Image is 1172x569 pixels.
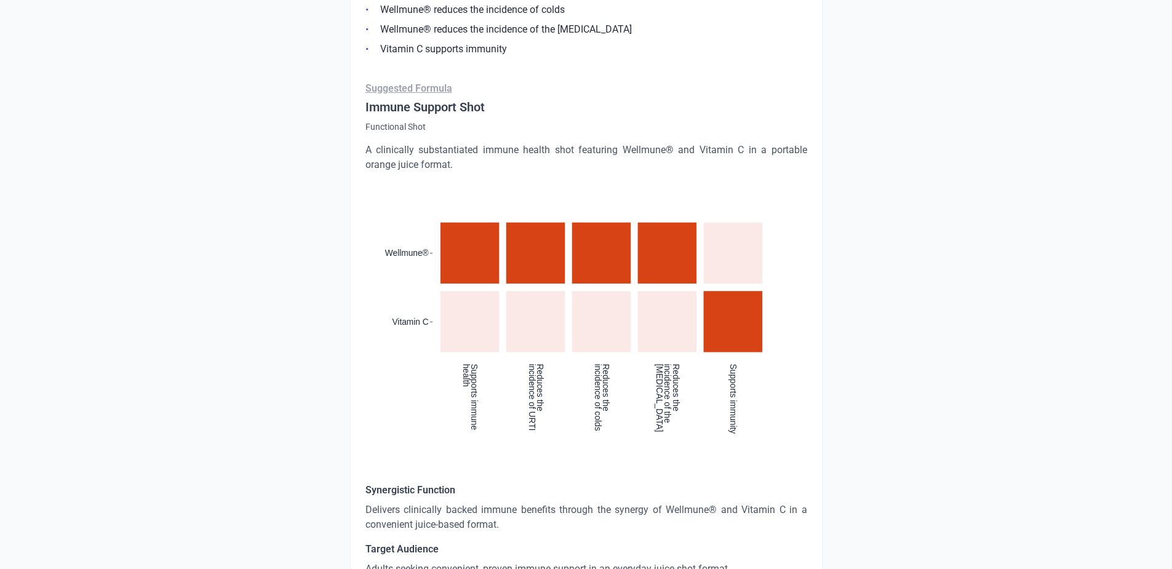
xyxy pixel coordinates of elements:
p: Delivers clinically backed immune benefits through the synergy of Wellmune® and Vitamin C in a co... [365,503,807,532]
h4: Immune Support Shot [365,98,807,116]
tspan: incidence of URTI [527,364,536,431]
li: Wellmune® reduces the incidence of the [MEDICAL_DATA] [365,22,807,37]
text: Supports immunity [728,364,738,434]
g: y-axis tick label [385,249,428,327]
p: A clinically substantiated immune health shot featuring Wellmune® and Vitamin C in a portable ora... [365,143,807,172]
tspan: incidence of the [663,364,672,423]
tspan: incidence of colds [592,364,602,431]
p: Suggested Formula [365,81,807,96]
tspan: Reduces the [601,364,610,411]
tspan: [MEDICAL_DATA] [654,364,663,432]
tspan: health [461,364,470,386]
tspan: Reduces the [535,364,544,411]
tspan: Supports immune [469,364,479,430]
li: Wellmune® reduces the incidence of colds [365,2,807,17]
g: cell [440,223,762,352]
text: Vitamin C [392,317,428,327]
h5: Synergistic Function [365,483,807,498]
g: x-axis tick label [461,364,738,434]
li: Vitamin C supports immunity [365,42,807,57]
text: Wellmune® [385,249,428,258]
g: y-axis tick [429,253,433,322]
p: Functional Shot [365,121,807,133]
tspan: Reduces the [671,364,680,411]
h5: Target Audience [365,542,807,557]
